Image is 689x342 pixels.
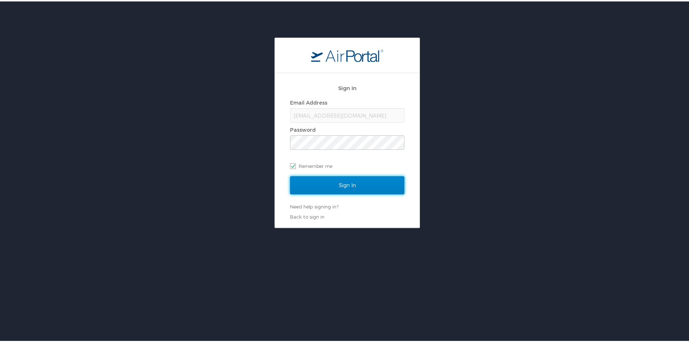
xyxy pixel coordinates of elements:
[290,175,404,193] input: Sign In
[311,47,383,60] img: logo
[290,83,404,91] h2: Sign In
[290,98,327,104] label: Email Address
[290,212,324,218] a: Back to sign in
[290,202,339,208] a: Need help signing in?
[290,159,404,170] label: Remember me
[290,125,316,131] label: Password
